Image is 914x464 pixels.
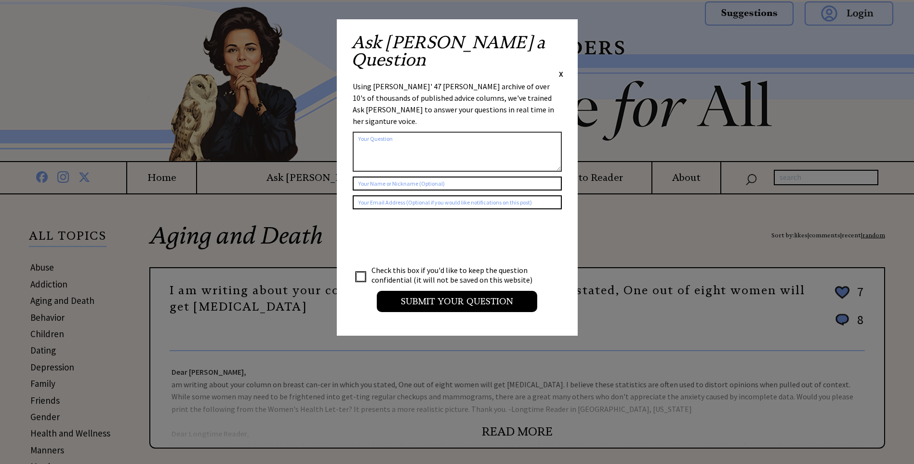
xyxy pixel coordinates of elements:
span: X [559,69,563,79]
td: Check this box if you'd like to keep the question confidential (it will not be saved on this webs... [371,265,542,285]
input: Your Name or Nickname (Optional) [353,177,562,191]
h2: Ask [PERSON_NAME] a Question [351,34,563,68]
iframe: reCAPTCHA [353,219,499,257]
div: Using [PERSON_NAME]' 47 [PERSON_NAME] archive of over 10's of thousands of published advice colum... [353,81,562,127]
input: Your Email Address (Optional if you would like notifications on this post) [353,195,562,209]
input: Submit your Question [377,291,537,312]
